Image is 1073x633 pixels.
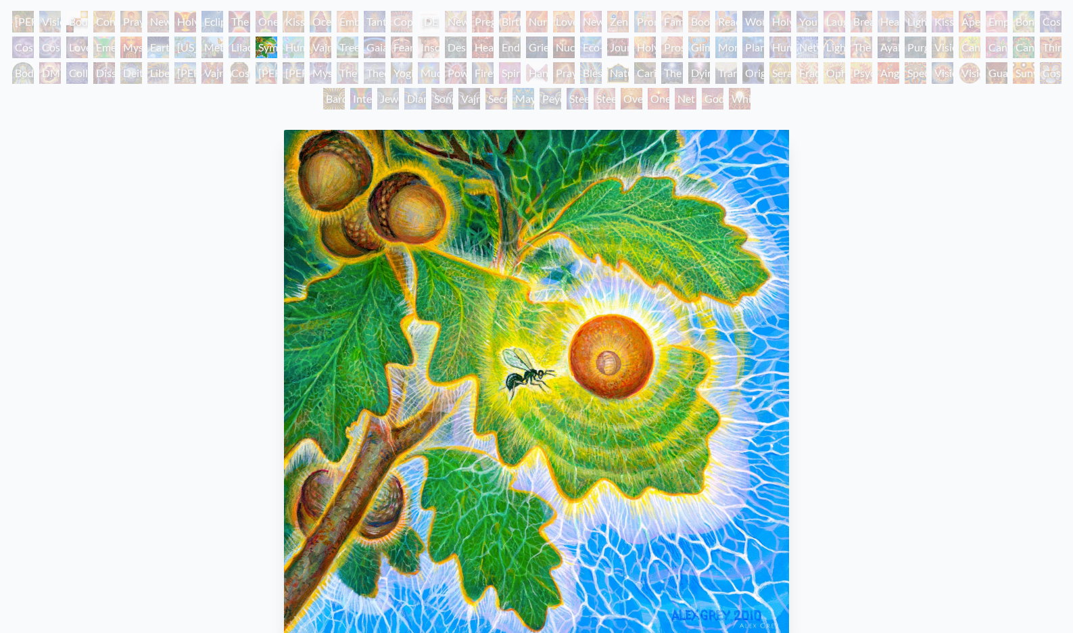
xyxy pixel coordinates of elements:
div: Gaia [364,37,385,58]
div: Cannabacchus [1013,37,1034,58]
div: Prostration [661,37,683,58]
div: Body/Mind as a Vibratory Field of Energy [12,62,34,84]
div: Metamorphosis [201,37,223,58]
div: Seraphic Transport Docking on the Third Eye [769,62,791,84]
div: Power to the Peaceful [445,62,467,84]
div: Bond [1013,11,1034,32]
div: Visionary Origin of Language [39,11,61,32]
div: Ophanic Eyelash [824,62,845,84]
div: Dissectional Art for Tool's Lateralus CD [93,62,115,84]
div: Peyote Being [540,88,561,110]
div: Ayahuasca Visitation [878,37,899,58]
div: The Seer [337,62,358,84]
div: Birth [499,11,521,32]
div: Empowerment [986,11,1007,32]
div: Psychomicrograph of a Fractal Paisley Cherub Feather Tip [851,62,872,84]
div: Secret Writing Being [485,88,507,110]
div: Lightweaver [905,11,926,32]
div: Nursing [526,11,548,32]
div: Guardian of Infinite Vision [986,62,1007,84]
div: Family [661,11,683,32]
div: Song of Vajra Being [431,88,453,110]
div: [US_STATE] Song [174,37,196,58]
div: Kiss of the [MEDICAL_DATA] [932,11,953,32]
div: DMT - The Spirit Molecule [39,62,61,84]
div: Zena Lotus [607,11,629,32]
div: Glimpsing the Empyrean [688,37,710,58]
div: Insomnia [418,37,439,58]
div: One Taste [256,11,277,32]
div: Earth Energies [147,37,169,58]
div: The Soul Finds It's Way [661,62,683,84]
div: Headache [472,37,494,58]
div: Lightworker [824,37,845,58]
div: Planetary Prayers [742,37,764,58]
div: The Kiss [229,11,250,32]
div: New Family [580,11,602,32]
div: Jewel Being [377,88,399,110]
div: Holy Grail [174,11,196,32]
div: Cosmic Lovers [39,37,61,58]
div: Holy Family [769,11,791,32]
div: Contemplation [93,11,115,32]
div: Cannabis Sutra [986,37,1007,58]
div: Spectral Lotus [905,62,926,84]
div: Bardo Being [323,88,345,110]
div: Newborn [445,11,467,32]
div: Monochord [715,37,737,58]
div: Breathing [851,11,872,32]
div: Nature of Mind [607,62,629,84]
div: Vajra Guru [201,62,223,84]
div: Aperture [959,11,980,32]
div: Deities & Demons Drinking from the Milky Pool [120,62,142,84]
div: Theologue [364,62,385,84]
div: [DEMOGRAPHIC_DATA] Embryo [418,11,439,32]
div: [PERSON_NAME] [174,62,196,84]
div: Young & Old [796,11,818,32]
div: Vajra Horse [310,37,331,58]
div: Copulating [391,11,412,32]
div: Angel Skin [878,62,899,84]
div: Journey of the Wounded Healer [607,37,629,58]
div: Vision Tree [932,37,953,58]
div: Endarkenment [499,37,521,58]
div: Yogi & the Möbius Sphere [391,62,412,84]
div: Networks [796,37,818,58]
div: Despair [445,37,467,58]
div: Interbeing [350,88,372,110]
div: Eclipse [201,11,223,32]
div: [PERSON_NAME] [283,62,304,84]
div: Original Face [742,62,764,84]
div: Mayan Being [512,88,534,110]
div: Transfiguration [715,62,737,84]
div: Cosmic Elf [1040,62,1062,84]
div: Pregnancy [472,11,494,32]
div: Love is a Cosmic Force [66,37,88,58]
div: New Man New Woman [147,11,169,32]
div: Boo-boo [688,11,710,32]
div: Net of Being [675,88,696,110]
div: Oversoul [621,88,642,110]
div: Spirit Animates the Flesh [499,62,521,84]
div: Godself [702,88,723,110]
div: Fractal Eyes [796,62,818,84]
div: Dying [688,62,710,84]
div: Vision [PERSON_NAME] [959,62,980,84]
div: Mudra [418,62,439,84]
div: Praying Hands [553,62,575,84]
div: Mystic Eye [310,62,331,84]
div: [PERSON_NAME] [256,62,277,84]
div: Healing [878,11,899,32]
div: Lilacs [229,37,250,58]
div: Sunyata [1013,62,1034,84]
div: One [648,88,669,110]
div: Tantra [364,11,385,32]
div: Promise [634,11,656,32]
div: Emerald Grail [93,37,115,58]
div: Steeplehead 1 [567,88,588,110]
div: Tree & Person [337,37,358,58]
div: Vajra Being [458,88,480,110]
div: Body, Mind, Spirit [66,11,88,32]
div: Purging [905,37,926,58]
div: Liberation Through Seeing [147,62,169,84]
